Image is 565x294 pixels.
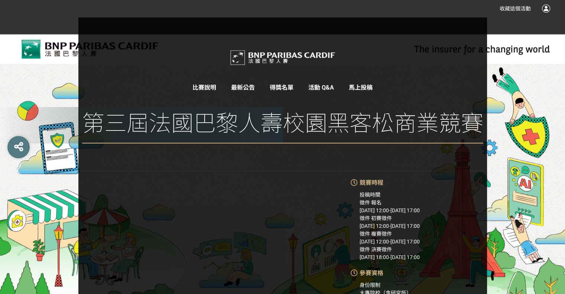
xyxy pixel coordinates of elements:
[390,223,420,229] span: [DATE] 17:00
[270,84,293,91] a: 得獎名單
[360,246,392,252] span: 徵件 決賽徵件
[360,239,389,245] span: [DATE] 12:00
[389,239,390,245] span: -
[192,84,216,91] a: 比賽說明
[360,282,380,288] span: 身份限制
[231,84,255,91] a: 最新公告
[227,47,338,68] img: Cardif InsurHack 第三屆法國巴黎人壽校園黑客松商業競賽
[389,223,390,229] span: -
[360,179,383,186] span: 競賽時程
[360,231,392,237] span: 徵件 複賽徵件
[351,269,357,276] img: icon-time.6ee9db6.png
[360,192,380,198] span: 投稿時間
[389,254,390,260] span: -
[349,84,373,91] span: 馬上投稿
[360,200,381,206] span: 徵件 報名
[500,6,531,12] span: 收藏這個活動
[360,223,389,229] span: [DATE] 12:00
[351,179,357,186] img: icon-time.6ee9db6.png
[390,207,420,213] span: [DATE] 17:00
[360,215,392,221] span: 徵件 初賽徵件
[360,254,389,260] span: [DATE] 18:00
[82,107,483,143] span: 第三屆法國巴黎人壽校園黑客松商業競賽
[360,269,383,277] span: 參賽資格
[389,207,390,213] span: -
[390,239,420,245] span: [DATE] 17:00
[360,207,389,213] span: [DATE] 12:00
[390,254,420,260] span: [DATE] 17:00
[308,84,334,91] a: 活動 Q&A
